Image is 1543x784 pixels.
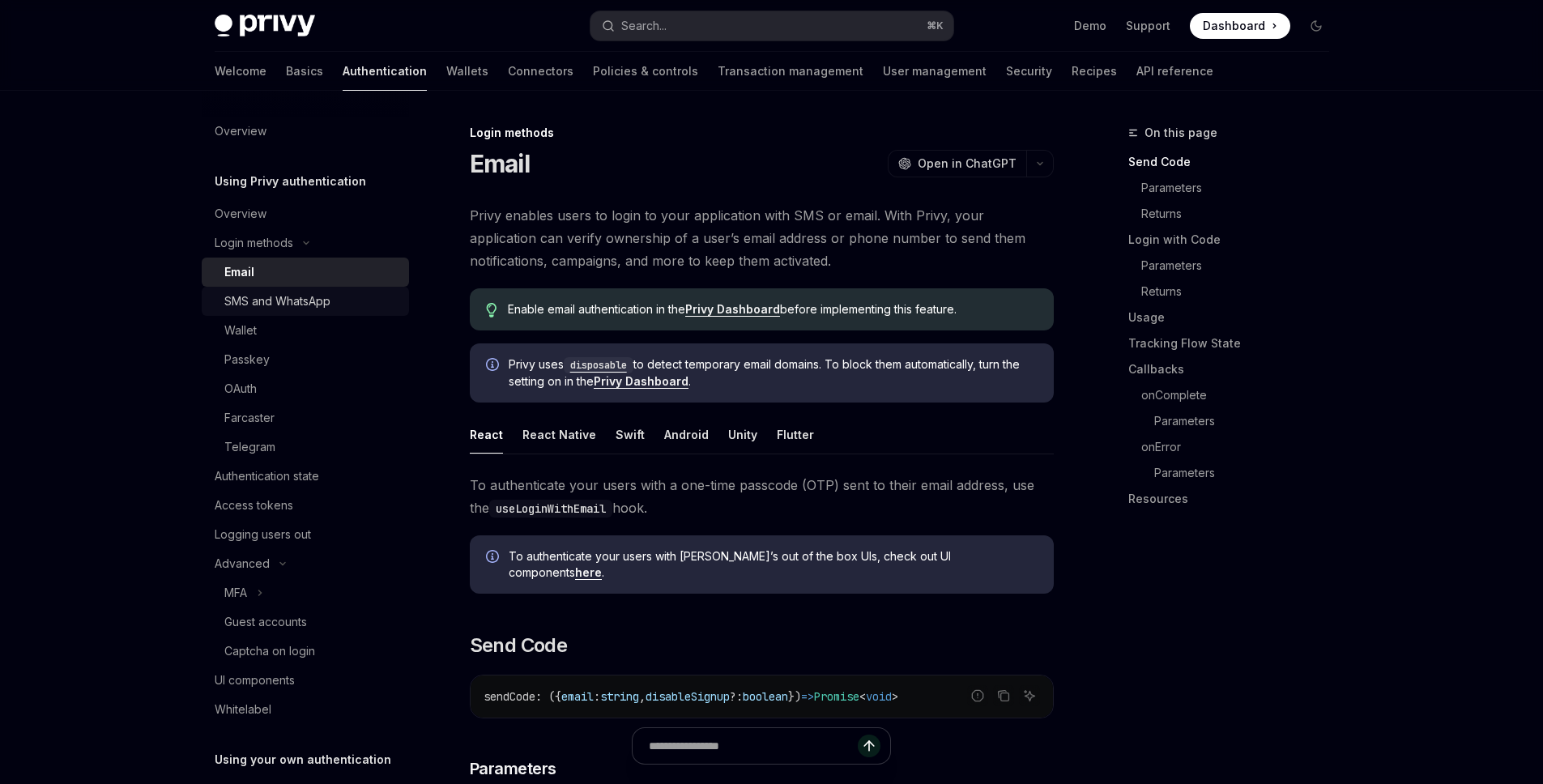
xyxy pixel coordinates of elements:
[593,52,698,91] a: Policies & controls
[730,689,743,704] span: ?:
[1128,305,1342,330] a: Usage
[866,689,892,704] span: void
[743,689,788,704] span: boolean
[202,666,409,695] a: UI components
[470,125,1054,141] div: Login methods
[202,491,409,520] a: Access tokens
[224,641,315,661] div: Captcha on login
[814,689,859,704] span: Promise
[215,750,391,769] h5: Using your own authentication
[639,689,646,704] span: ,
[202,607,409,637] a: Guest accounts
[215,700,271,719] div: Whitelabel
[1074,18,1106,34] a: Demo
[215,496,293,515] div: Access tokens
[446,52,488,91] a: Wallets
[1128,253,1342,279] a: Parameters
[1128,149,1342,175] a: Send Code
[561,689,594,704] span: email
[1136,52,1213,91] a: API reference
[1128,227,1342,253] a: Login with Code
[535,689,561,704] span: : ({
[1128,434,1342,460] a: onError
[888,150,1026,177] button: Open in ChatGPT
[215,121,266,141] div: Overview
[470,204,1054,272] span: Privy enables users to login to your application with SMS or email. With Privy, your application ...
[718,52,863,91] a: Transaction management
[202,345,409,374] a: Passkey
[224,612,307,632] div: Guest accounts
[484,689,535,704] span: sendCode
[967,685,988,706] button: Report incorrect code
[927,19,944,32] span: ⌘ K
[215,233,293,253] div: Login methods
[202,403,409,432] a: Farcaster
[215,467,319,486] div: Authentication state
[1144,123,1217,143] span: On this page
[621,16,667,36] div: Search...
[202,432,409,462] a: Telegram
[1203,18,1265,34] span: Dashboard
[1128,486,1342,512] a: Resources
[224,321,257,340] div: Wallet
[215,204,266,224] div: Overview
[616,415,645,454] div: Swift
[202,578,409,607] button: Toggle MFA section
[486,358,502,374] svg: Info
[202,549,409,578] button: Toggle Advanced section
[224,292,330,311] div: SMS and WhatsApp
[202,316,409,345] a: Wallet
[1128,201,1342,227] a: Returns
[489,500,612,518] code: useLoginWithEmail
[858,735,880,757] button: Send message
[1128,175,1342,201] a: Parameters
[224,408,275,428] div: Farcaster
[224,437,275,457] div: Telegram
[993,685,1014,706] button: Copy the contents from the code block
[202,287,409,316] a: SMS and WhatsApp
[777,415,814,454] div: Flutter
[470,149,530,178] h1: Email
[343,52,427,91] a: Authentication
[202,258,409,287] a: Email
[224,379,257,398] div: OAuth
[486,550,502,566] svg: Info
[1128,279,1342,305] a: Returns
[202,462,409,491] a: Authentication state
[575,565,602,580] a: here
[470,633,568,658] span: Send Code
[286,52,323,91] a: Basics
[202,199,409,228] a: Overview
[1126,18,1170,34] a: Support
[202,374,409,403] a: OAuth
[509,548,1038,581] span: To authenticate your users with [PERSON_NAME]’s out of the box UIs, check out UI components .
[564,357,633,373] code: disposable
[202,520,409,549] a: Logging users out
[215,172,366,191] h5: Using Privy authentication
[801,689,814,704] span: =>
[1072,52,1117,91] a: Recipes
[646,689,730,704] span: disableSignup
[859,689,866,704] span: <
[224,350,270,369] div: Passkey
[788,689,801,704] span: })
[1128,460,1342,486] a: Parameters
[1128,382,1342,408] a: onComplete
[1019,685,1040,706] button: Ask AI
[522,415,596,454] div: React Native
[685,302,780,317] a: Privy Dashboard
[1128,408,1342,434] a: Parameters
[215,52,266,91] a: Welcome
[224,583,247,603] div: MFA
[1128,356,1342,382] a: Callbacks
[202,637,409,666] a: Captcha on login
[892,689,898,704] span: >
[564,357,633,371] a: disposable
[470,474,1054,519] span: To authenticate your users with a one-time passcode (OTP) sent to their email address, use the hook.
[215,671,295,690] div: UI components
[508,301,1037,317] span: Enable email authentication in the before implementing this feature.
[590,11,953,40] button: Open search
[202,228,409,258] button: Toggle Login methods section
[470,415,503,454] div: React
[1303,13,1329,39] button: Toggle dark mode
